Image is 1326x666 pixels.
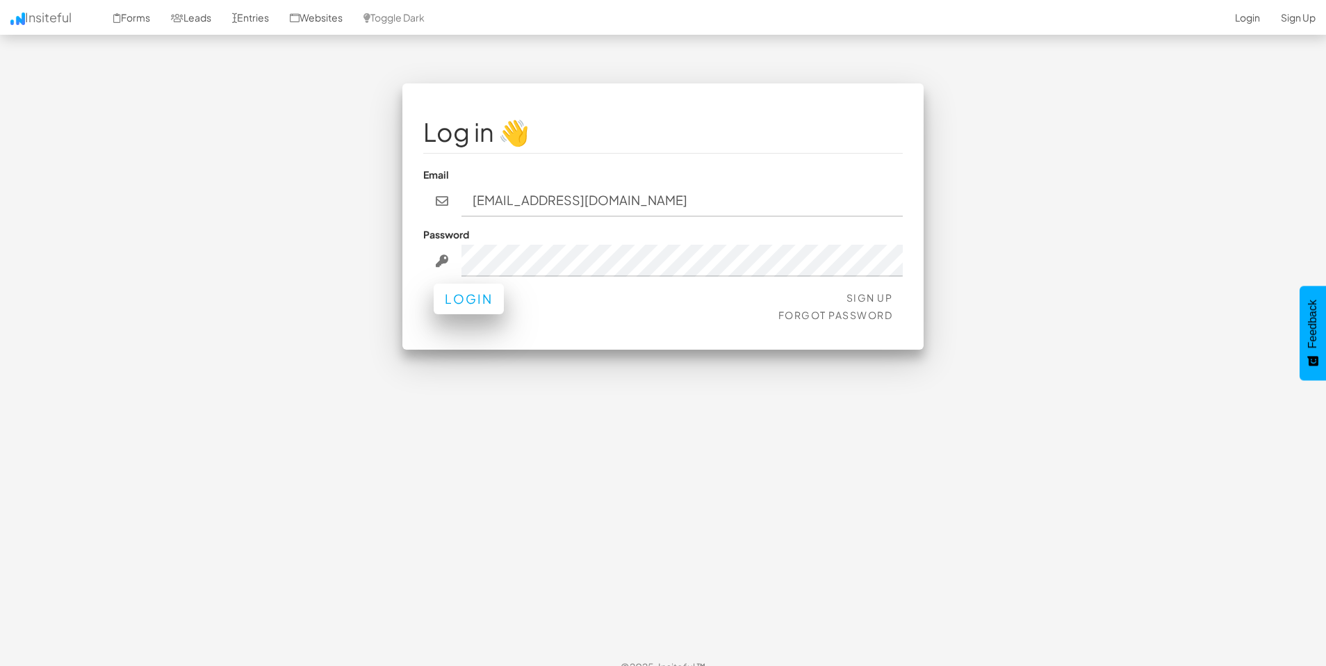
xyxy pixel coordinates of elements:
[1300,286,1326,380] button: Feedback - Show survey
[423,118,903,146] h1: Log in 👋
[423,168,449,181] label: Email
[423,227,469,241] label: Password
[846,291,893,304] a: Sign Up
[461,185,903,217] input: john@doe.com
[1307,300,1319,348] span: Feedback
[778,309,893,321] a: Forgot Password
[434,284,504,314] button: Login
[10,13,25,25] img: icon.png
